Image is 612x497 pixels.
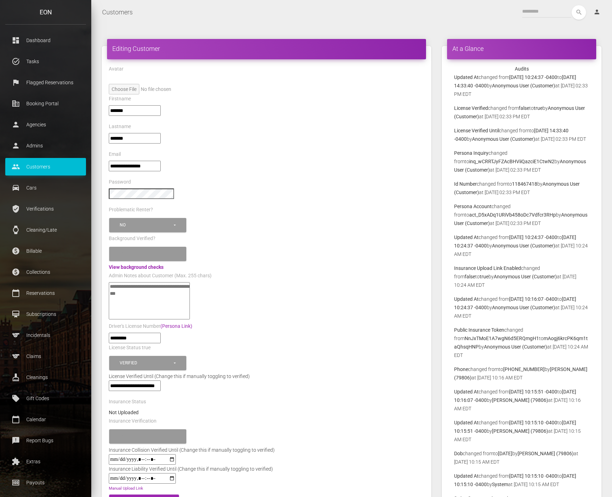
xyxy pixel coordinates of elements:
[11,267,81,277] p: Collections
[11,98,81,109] p: Booking Portal
[11,309,81,319] p: Subscriptions
[11,351,81,362] p: Claims
[465,274,475,279] b: false
[454,181,477,187] b: Id Number
[109,235,155,242] label: Background Verified?
[11,456,81,467] p: Extras
[109,247,186,261] button: Please select
[109,344,151,351] label: License Status true
[5,263,86,281] a: paid Collections
[492,397,548,403] b: [PERSON_NAME] (79806)
[509,234,557,240] b: [DATE] 10:24:37 -0400
[494,274,557,279] b: Anonymous User (Customer)
[454,473,479,479] b: Updated At
[109,206,153,213] label: Problematic Renter?
[572,5,586,20] button: search
[11,477,81,488] p: Payouts
[518,451,574,456] b: [PERSON_NAME] (79806)
[109,323,192,330] label: Driver's License Number
[109,398,146,405] label: Insurance Status
[160,323,192,329] a: (Persona Link)
[454,389,479,395] b: Updated At
[11,35,81,46] p: Dashboard
[109,151,121,158] label: Email
[498,451,512,456] b: [DATE]
[5,95,86,112] a: corporate_fare Booking Portal
[5,74,86,91] a: flag Flagged Reservations
[109,218,186,232] button: No
[109,410,139,415] strong: Not Uploaded
[492,305,555,310] b: Anonymous User (Customer)
[454,295,589,320] p: changed from to by at [DATE] 10:24 AM EDT
[11,330,81,340] p: Incidentals
[454,202,589,227] p: changed from to by at [DATE] 02:33 PM EDT
[454,265,521,271] b: Insurance Upload Link Enabled
[469,159,554,164] b: inq_wCRRTJyFZAcBHViiQazciE1CtwN2
[104,465,278,473] div: Insurance Liability Verified Until (Change this if manually toggling to verified)
[509,389,557,395] b: [DATE] 10:15:51 -0400
[492,482,508,487] b: System
[109,179,131,186] label: Password
[5,53,86,70] a: task_alt Tasks
[5,116,86,133] a: person Agencies
[11,372,81,383] p: Cleanings
[109,66,124,73] label: Avatar
[120,360,173,366] div: Verified
[454,150,488,156] b: Persona Inquiry
[534,105,543,111] b: true
[120,251,173,257] div: Please select
[454,449,589,466] p: changed from to by at [DATE] 10:15 AM EDT
[454,418,589,444] p: changed from to by at [DATE] 10:15 AM EDT
[109,95,131,102] label: Firstname
[5,347,86,365] a: sports Claims
[5,137,86,154] a: person Admins
[109,123,131,130] label: Lastname
[5,474,86,491] a: money Payouts
[5,32,86,49] a: dashboard Dashboard
[109,356,186,370] button: Verified
[5,221,86,239] a: watch Cleaning/Late
[492,243,555,249] b: Anonymous User (Customer)
[109,429,186,444] button: Please select
[11,56,81,67] p: Tasks
[11,77,81,88] p: Flagged Reservations
[5,305,86,323] a: card_membership Subscriptions
[11,183,81,193] p: Cars
[104,446,280,454] div: Insurance Collision Verified Until (Change this if manually toggling to verified)
[102,4,133,21] a: Customers
[5,200,86,218] a: verified_user Verifications
[454,387,589,413] p: changed from to by at [DATE] 10:16 AM EDT
[454,180,589,197] p: changed from to by at [DATE] 02:33 PM EDT
[512,181,537,187] b: 118467418
[11,435,81,446] p: Report Bugs
[112,44,421,53] h4: Editing Customer
[454,233,589,258] p: changed from to by at [DATE] 10:24 AM EDT
[454,264,589,289] p: changed from to by at [DATE] 10:24 AM EDT
[454,366,468,372] b: Phone
[515,66,529,72] strong: Audits
[120,433,173,439] div: Please select
[509,74,557,80] b: [DATE] 10:24:37 -0400
[454,204,492,209] b: Persona Account
[109,272,212,279] label: Admin Notes about Customer (Max. 255 chars)
[11,140,81,151] p: Admins
[5,411,86,428] a: calendar_today Calendar
[492,83,555,88] b: Anonymous User (Customer)
[503,366,545,372] b: [PHONE_NUMBER]
[11,288,81,298] p: Reservations
[484,344,547,350] b: Anonymous User (Customer)
[5,453,86,470] a: extension Extras
[465,336,539,341] b: NnJxTMoE1A7wgN6d5ERQmgH1
[454,105,488,111] b: License Verified
[454,327,504,333] b: Public Insurance Token
[469,212,556,218] b: act_D5xADq1URiVb458oDc7Vdfcr3RHp
[5,158,86,175] a: people Customers
[452,44,591,53] h4: At a Glance
[11,393,81,404] p: Gift Codes
[454,472,589,489] p: changed from to by at [DATE] 10:15 AM EDT
[588,5,607,19] a: person
[11,204,81,214] p: Verifications
[509,420,557,425] b: [DATE] 10:15:10 -0400
[454,365,589,382] p: changed from to by at [DATE] 10:16 AM EDT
